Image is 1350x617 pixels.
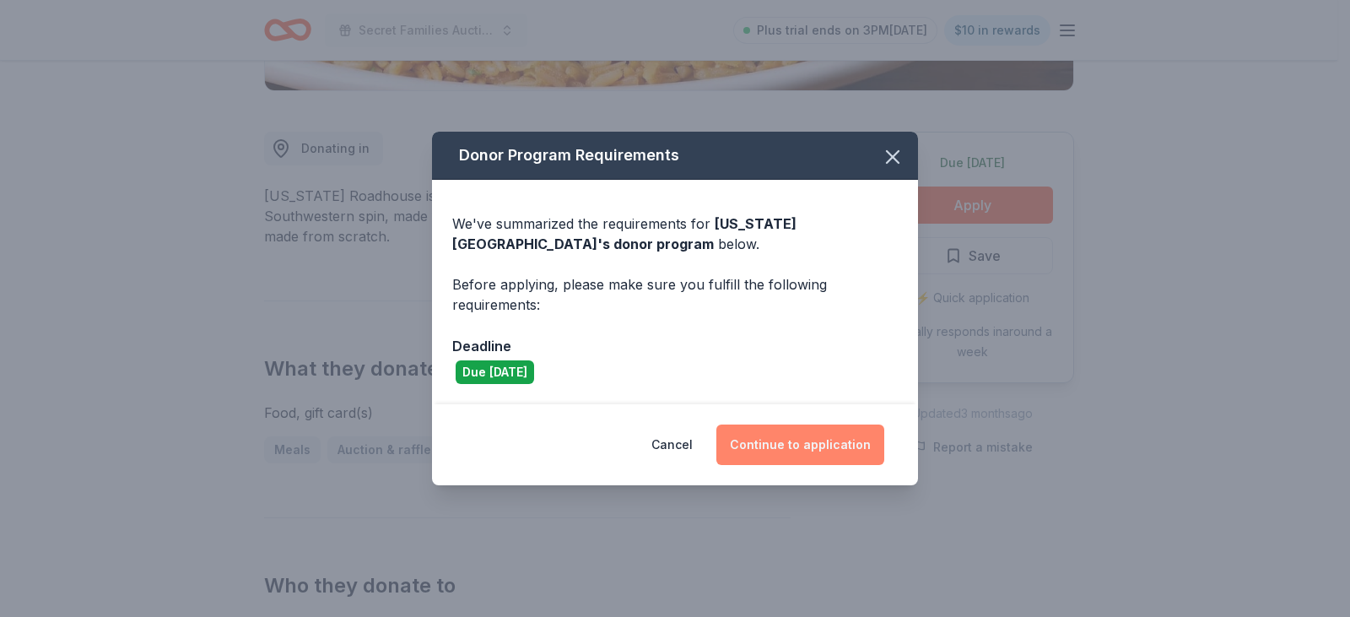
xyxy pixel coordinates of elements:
div: We've summarized the requirements for below. [452,214,898,254]
div: Before applying, please make sure you fulfill the following requirements: [452,274,898,315]
div: Due [DATE] [456,360,534,384]
div: Donor Program Requirements [432,132,918,180]
div: Deadline [452,335,898,357]
button: Cancel [651,425,693,465]
button: Continue to application [716,425,884,465]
